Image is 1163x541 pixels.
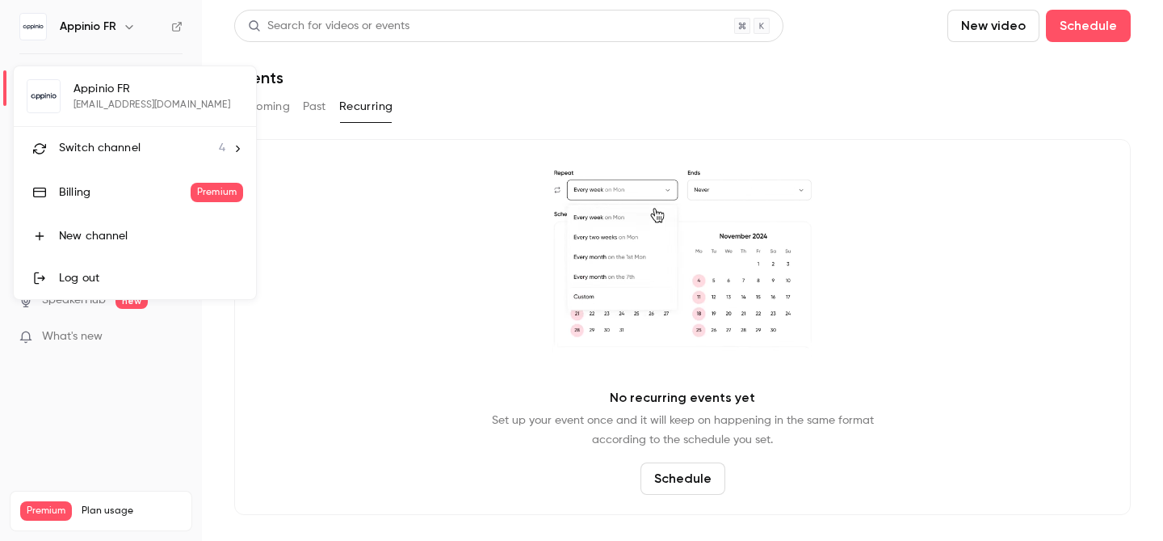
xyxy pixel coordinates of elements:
div: Billing [59,184,191,201]
div: Log out [59,270,243,286]
span: 4 [219,140,225,157]
span: Switch channel [59,140,141,157]
div: New channel [59,228,243,244]
span: Premium [191,183,243,202]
